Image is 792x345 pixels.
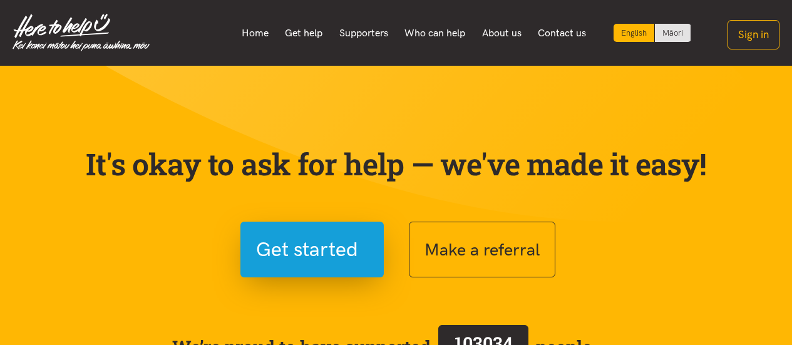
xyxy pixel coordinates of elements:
div: Language toggle [614,24,691,42]
a: Who can help [396,20,474,46]
a: Contact us [530,20,595,46]
a: About us [474,20,530,46]
a: Get help [277,20,331,46]
img: Home [13,14,150,51]
button: Make a referral [409,222,555,277]
p: It's okay to ask for help — we've made it easy! [83,146,709,182]
a: Home [233,20,277,46]
button: Get started [240,222,384,277]
div: Current language [614,24,655,42]
a: Supporters [331,20,396,46]
span: Get started [256,234,358,265]
button: Sign in [728,20,779,49]
a: Switch to Te Reo Māori [655,24,691,42]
